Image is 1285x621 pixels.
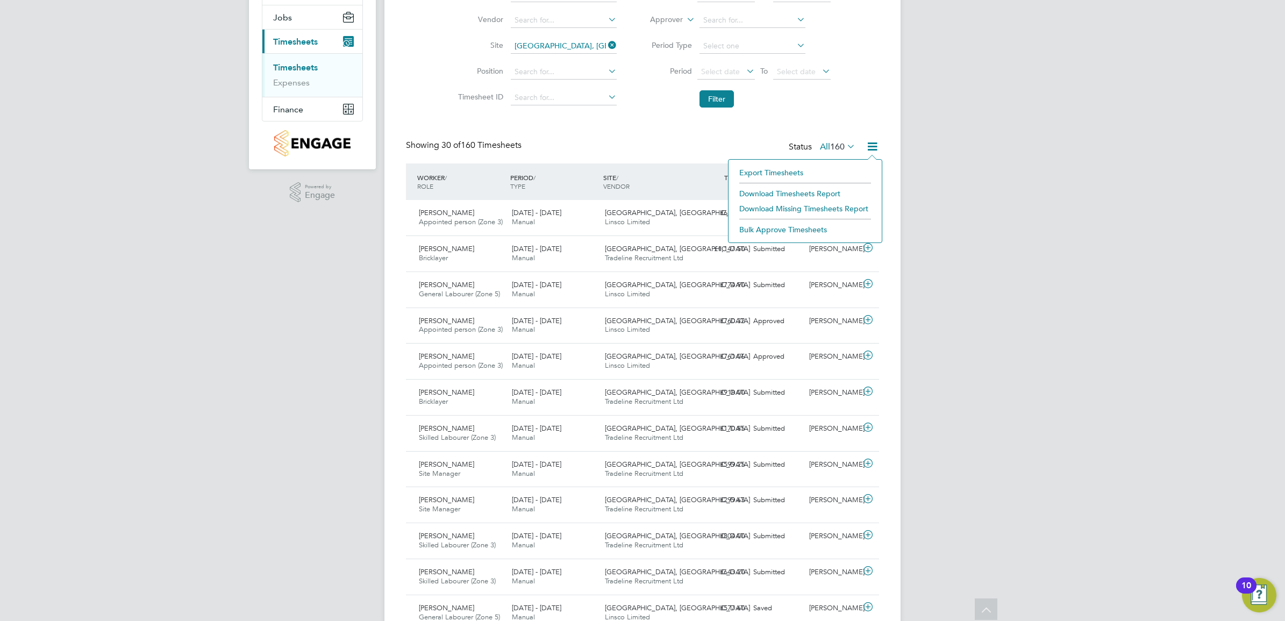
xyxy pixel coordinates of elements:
div: £299.63 [693,491,749,509]
span: [DATE] - [DATE] [512,460,561,469]
span: Tradeline Recruitment Ltd [605,469,683,478]
span: Site Manager [419,504,460,513]
li: Export Timesheets [734,165,876,180]
button: Open Resource Center, 10 new notifications [1242,578,1276,612]
span: Tradeline Recruitment Ltd [605,433,683,442]
div: Submitted [749,563,805,581]
span: Timesheets [273,37,318,47]
span: [GEOGRAPHIC_DATA], [GEOGRAPHIC_DATA] [605,280,750,289]
span: Tradeline Recruitment Ltd [605,576,683,586]
span: Skilled Labourer (Zone 3) [419,576,496,586]
span: Appointed person (Zone 3) [419,217,503,226]
span: Appointed person (Zone 3) [419,325,503,334]
div: WORKER [415,168,508,196]
span: Manual [512,217,535,226]
a: Timesheets [273,62,318,73]
a: Powered byEngage [290,182,335,203]
span: Tradeline Recruitment Ltd [605,253,683,262]
span: / [445,173,447,182]
a: Expenses [273,77,310,88]
span: Linsco Limited [605,217,650,226]
span: [PERSON_NAME] [419,352,474,361]
span: Bricklayer [419,253,448,262]
span: [PERSON_NAME] [419,603,474,612]
span: [DATE] - [DATE] [512,388,561,397]
div: [PERSON_NAME] [805,384,861,402]
label: Approver [634,15,683,25]
div: £804.00 [693,527,749,545]
div: Submitted [749,276,805,294]
input: Search for... [511,65,617,80]
span: [PERSON_NAME] [419,316,474,325]
span: [GEOGRAPHIC_DATA], [GEOGRAPHIC_DATA] [605,352,750,361]
div: PERIOD [508,168,601,196]
span: [PERSON_NAME] [419,280,474,289]
span: [DATE] - [DATE] [512,244,561,253]
span: Manual [512,469,535,478]
span: Manual [512,397,535,406]
span: Skilled Labourer (Zone 3) [419,540,496,549]
span: Manual [512,433,535,442]
div: [PERSON_NAME] [805,563,861,581]
span: [GEOGRAPHIC_DATA], [GEOGRAPHIC_DATA] [605,424,750,433]
div: Submitted [749,420,805,438]
span: TOTAL [724,173,744,182]
span: Manual [512,576,535,586]
span: VENDOR [603,182,630,190]
li: Download Missing Timesheets Report [734,201,876,216]
span: [DATE] - [DATE] [512,603,561,612]
span: Select date [777,67,816,76]
span: [GEOGRAPHIC_DATA], [GEOGRAPHIC_DATA] [605,388,750,397]
input: Search for... [511,13,617,28]
span: To [757,64,771,78]
span: [PERSON_NAME] [419,208,474,217]
span: Manual [512,361,535,370]
div: [PERSON_NAME] [805,599,861,617]
a: Go to home page [262,130,363,156]
div: [PERSON_NAME] [805,456,861,474]
span: TYPE [510,182,525,190]
div: £774.90 [693,276,749,294]
span: [GEOGRAPHIC_DATA], [GEOGRAPHIC_DATA] [605,316,750,325]
span: Linsco Limited [605,289,650,298]
div: £643.20 [693,563,749,581]
li: Bulk Approve Timesheets [734,222,876,237]
div: Saved [749,599,805,617]
div: Submitted [749,527,805,545]
button: Timesheets [262,30,362,53]
span: [PERSON_NAME] [419,567,474,576]
span: [DATE] - [DATE] [512,316,561,325]
input: Search for... [511,90,617,105]
span: Finance [273,104,303,115]
span: Tradeline Recruitment Ltd [605,397,683,406]
label: Site [455,40,503,50]
div: £1,147.50 [693,240,749,258]
button: Finance [262,97,362,121]
div: 10 [1241,586,1251,599]
span: [PERSON_NAME] [419,460,474,469]
span: / [533,173,536,182]
span: [DATE] - [DATE] [512,352,561,361]
div: £760.32 [693,312,749,330]
div: [PERSON_NAME] [805,312,861,330]
span: [GEOGRAPHIC_DATA], [GEOGRAPHIC_DATA] [605,531,750,540]
div: Submitted [749,491,805,509]
li: Download Timesheets Report [734,186,876,201]
div: [PERSON_NAME] [805,276,861,294]
span: [PERSON_NAME] [419,424,474,433]
span: Manual [512,289,535,298]
span: 160 [830,141,845,152]
div: Submitted [749,456,805,474]
div: [PERSON_NAME] [805,240,861,258]
span: Bricklayer [419,397,448,406]
div: Showing [406,140,524,151]
span: [PERSON_NAME] [419,388,474,397]
span: [DATE] - [DATE] [512,495,561,504]
label: Period [644,66,692,76]
span: Manual [512,253,535,262]
div: [PERSON_NAME] [805,527,861,545]
div: [PERSON_NAME] [805,491,861,509]
div: Timesheets [262,53,362,97]
span: [DATE] - [DATE] [512,567,561,576]
span: Manual [512,504,535,513]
